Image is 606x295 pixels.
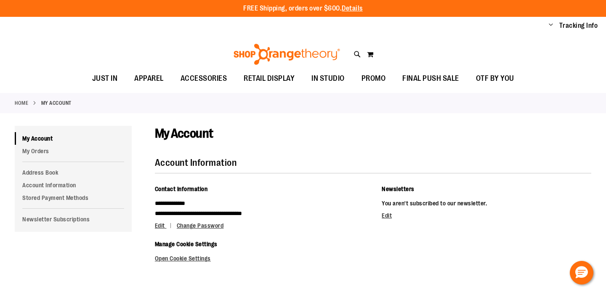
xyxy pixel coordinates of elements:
a: Change Password [177,222,224,229]
a: Edit [155,222,175,229]
a: OTF BY YOU [468,69,523,88]
a: APPAREL [126,69,172,88]
a: Account Information [15,179,132,191]
span: Manage Cookie Settings [155,241,218,247]
strong: Account Information [155,157,237,168]
span: Newsletters [382,186,415,192]
a: RETAIL DISPLAY [235,69,303,88]
a: Edit [382,212,392,219]
p: You aren't subscribed to our newsletter. [382,198,591,208]
span: Edit [155,222,165,229]
a: Tracking Info [559,21,598,30]
a: Address Book [15,166,132,179]
span: OTF BY YOU [476,69,514,88]
a: Details [342,5,363,12]
span: RETAIL DISPLAY [244,69,295,88]
img: Shop Orangetheory [232,44,341,65]
a: My Orders [15,145,132,157]
span: FINAL PUSH SALE [402,69,459,88]
a: PROMO [353,69,394,88]
strong: My Account [41,99,72,107]
a: Open Cookie Settings [155,255,211,262]
span: APPAREL [134,69,164,88]
a: My Account [15,132,132,145]
a: Stored Payment Methods [15,191,132,204]
span: IN STUDIO [311,69,345,88]
span: PROMO [361,69,386,88]
span: My Account [155,126,213,141]
span: JUST IN [92,69,118,88]
a: JUST IN [84,69,126,88]
a: FINAL PUSH SALE [394,69,468,88]
a: ACCESSORIES [172,69,236,88]
a: Home [15,99,28,107]
p: FREE Shipping, orders over $600. [243,4,363,13]
span: Contact Information [155,186,208,192]
a: IN STUDIO [303,69,353,88]
button: Hello, have a question? Let’s chat. [570,261,593,284]
span: ACCESSORIES [181,69,227,88]
a: Newsletter Subscriptions [15,213,132,226]
button: Account menu [549,21,553,30]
